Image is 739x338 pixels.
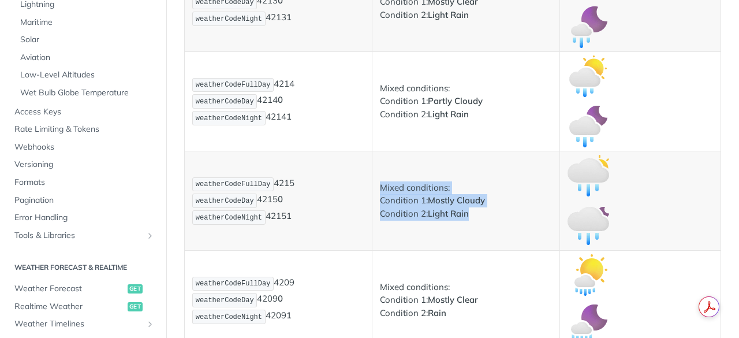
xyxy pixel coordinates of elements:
strong: 1 [286,211,292,222]
strong: 0 [278,95,283,106]
a: Maritime [14,14,158,31]
span: Low-Level Altitudes [20,69,155,81]
p: 4215 4215 4215 [192,176,364,226]
a: Versioning [9,156,158,173]
a: Access Keys [9,103,158,121]
a: Weather Forecastget [9,280,158,298]
span: weatherCodeFullDay [196,81,271,89]
span: weatherCodeFullDay [196,180,271,188]
span: Webhooks [14,142,155,153]
span: Solar [20,34,155,46]
span: Formats [14,177,155,188]
span: weatherCodeDay [196,98,254,106]
span: Expand image [568,319,609,330]
img: partly_cloudy_light_rain_night [568,106,609,147]
img: mostly_cloudy_light_rain_day [568,155,609,196]
span: Expand image [568,269,609,280]
a: Rate Limiting & Tokens [9,121,158,138]
p: 4214 4214 4214 [192,77,364,127]
strong: 0 [278,194,283,205]
a: Formats [9,174,158,191]
p: Mixed conditions: Condition 1: Condition 2: [380,181,552,221]
span: Error Handling [14,212,155,224]
a: Webhooks [9,139,158,156]
strong: Mostly Clear [428,294,478,305]
img: mostly_clear_light_rain_night [568,6,609,48]
span: Realtime Weather [14,301,125,313]
strong: Light Rain [428,109,469,120]
span: weatherCodeDay [196,296,254,304]
span: get [128,284,143,294]
span: Expand image [568,169,609,180]
button: Show subpages for Weather Timelines [145,320,155,329]
strong: 1 [286,12,292,23]
a: Solar [14,31,158,49]
span: Wet Bulb Globe Temperature [20,87,155,99]
span: Access Keys [14,106,155,118]
img: mostly_cloudy_light_rain_night [568,205,609,247]
span: weatherCodeNight [196,15,262,23]
span: Tools & Libraries [14,230,143,242]
a: Aviation [14,49,158,66]
strong: Light Rain [428,9,469,20]
p: Mixed conditions: Condition 1: Condition 2: [380,82,552,121]
img: partly_cloudy_light_rain_day [568,55,609,97]
img: mostly_clear_rain_day [568,254,609,296]
a: Error Handling [9,209,158,226]
strong: 0 [278,294,283,304]
a: Low-Level Altitudes [14,66,158,84]
span: Weather Timelines [14,318,143,330]
strong: 1 [286,112,292,122]
a: Tools & LibrariesShow subpages for Tools & Libraries [9,227,158,244]
span: weatherCodeNight [196,114,262,122]
span: weatherCodeFullDay [196,280,271,288]
span: weatherCodeDay [196,197,254,205]
h2: Weather Forecast & realtime [9,262,158,273]
span: Expand image [568,220,609,231]
strong: 1 [286,310,292,321]
a: Realtime Weatherget [9,298,158,315]
span: Aviation [20,52,155,64]
span: Pagination [14,195,155,206]
a: Wet Bulb Globe Temperature [14,84,158,102]
span: Expand image [568,21,609,32]
p: 4209 4209 4209 [192,276,364,325]
a: Weather TimelinesShow subpages for Weather Timelines [9,315,158,333]
strong: Mostly Cloudy [428,195,485,206]
strong: Partly Cloudy [428,95,483,106]
p: Mixed conditions: Condition 1: Condition 2: [380,281,552,320]
strong: Rain [428,307,446,318]
span: Rate Limiting & Tokens [14,124,155,135]
span: get [128,302,143,311]
span: Maritime [20,17,155,28]
strong: Light Rain [428,208,469,219]
span: Expand image [568,120,609,131]
span: Expand image [568,70,609,81]
span: Versioning [14,159,155,170]
button: Show subpages for Tools & Libraries [145,231,155,240]
span: weatherCodeNight [196,214,262,222]
span: weatherCodeNight [196,313,262,321]
a: Pagination [9,192,158,209]
span: Weather Forecast [14,283,125,295]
